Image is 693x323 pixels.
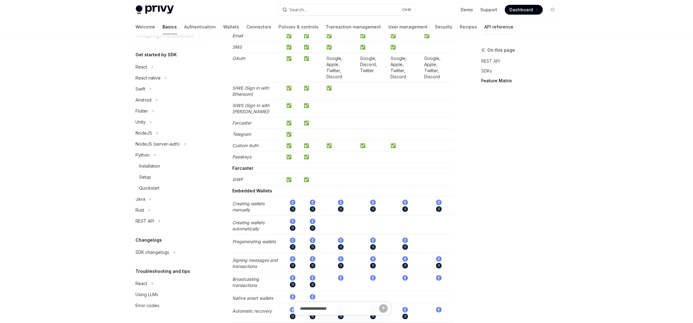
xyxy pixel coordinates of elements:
[388,30,422,42] td: ✅
[324,30,358,42] td: ✅
[338,244,344,250] img: solana.png
[370,238,376,243] img: ethereum.png
[338,275,344,281] img: ethereum.png
[290,219,295,224] img: ethereum.png
[136,206,144,214] div: Rust
[301,174,324,185] td: ✅
[310,282,315,288] img: solana.png
[131,139,209,150] button: Toggle NodeJS (server-auth) section
[136,20,155,34] a: Welcome
[510,7,533,13] span: Dashboard
[402,206,408,212] img: solana.png
[370,206,376,212] img: solana.png
[131,61,209,72] button: Toggle React section
[284,117,301,129] td: ✅
[139,173,151,181] div: Setup
[232,258,278,269] em: Signing messages and transactions
[481,7,497,13] a: Support
[310,219,315,224] img: ethereum.png
[232,132,251,137] em: Telegram
[136,217,154,225] div: REST API
[131,289,209,300] a: Using LLMs
[136,6,174,14] img: light logo
[232,220,265,231] em: Creating wallets automatically
[284,42,301,53] td: ✅
[402,263,408,269] img: solana.png
[461,7,473,13] a: Demo
[388,140,422,151] td: ✅
[338,206,344,212] img: solana.png
[402,275,408,281] img: ethereum.png
[136,140,180,148] div: NodeJS (server-auth)
[301,83,324,100] td: ✅
[389,20,428,34] a: User management
[482,66,562,76] a: SDKs
[232,103,269,114] em: SIWS (Sign In with [PERSON_NAME])
[131,278,209,289] button: Toggle React section
[131,106,209,117] button: Toggle Flutter section
[310,244,315,250] img: solana.png
[136,63,147,71] div: React
[290,263,295,269] img: solana.png
[482,56,562,66] a: REST API
[185,20,216,34] a: Authentication
[358,53,388,83] td: Google, Discord, Twitter
[232,165,253,171] strong: Farcaster
[279,20,319,34] a: Policies & controls
[324,53,358,83] td: Google, Apple, Twitter, Discord
[301,42,324,53] td: ✅
[338,238,344,243] img: ethereum.png
[232,295,273,301] em: Native smart wallets
[131,216,209,227] button: Toggle REST API section
[223,20,239,34] a: Wallets
[139,162,160,170] div: Installation
[505,5,543,15] a: Dashboard
[436,256,442,262] img: ethereum.png
[326,20,381,34] a: Transaction management
[301,140,324,151] td: ✅
[436,200,442,205] img: ethereum.png
[232,85,269,97] em: SIWE (Sign In with Ethereum)
[422,53,453,83] td: Google, Apple, Twitter, Discord
[370,275,376,281] img: ethereum.png
[436,206,442,212] img: solana.png
[131,247,209,258] button: Toggle SDK changelogs section
[136,107,148,115] div: Flutter
[460,20,477,34] a: Recipes
[131,300,209,311] a: Error codes
[310,206,315,212] img: solana.png
[482,76,562,86] a: Feature Matrix
[310,225,315,231] img: solana.png
[324,83,358,100] td: ✅
[422,30,453,42] td: ✅
[131,194,209,205] button: Toggle Java section
[232,239,276,244] em: Pregenerating wallets
[284,83,301,100] td: ✅
[301,117,324,129] td: ✅
[488,46,515,54] span: On this page
[310,238,315,243] img: ethereum.png
[290,294,295,300] img: ethereum.png
[131,128,209,139] button: Toggle NodeJS section
[301,151,324,163] td: ✅
[136,51,177,58] h5: Get started by SDK
[290,225,295,231] img: solana.png
[232,44,242,50] em: SMS
[388,42,422,53] td: ✅
[131,117,209,128] button: Toggle Unity section
[301,100,324,117] td: ✅
[278,4,415,15] button: Open search
[232,154,251,159] em: Passkeys
[131,95,209,106] button: Toggle Android section
[136,291,158,298] div: Using LLMs
[131,183,209,194] a: Quickstart
[163,20,177,34] a: Basics
[284,140,301,151] td: ✅
[131,205,209,216] button: Toggle Rust section
[136,96,152,104] div: Android
[300,302,379,315] input: Ask a question...
[548,5,558,15] button: Toggle dark mode
[402,200,408,205] img: ethereum.png
[136,302,160,309] div: Error codes
[284,129,301,140] td: ✅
